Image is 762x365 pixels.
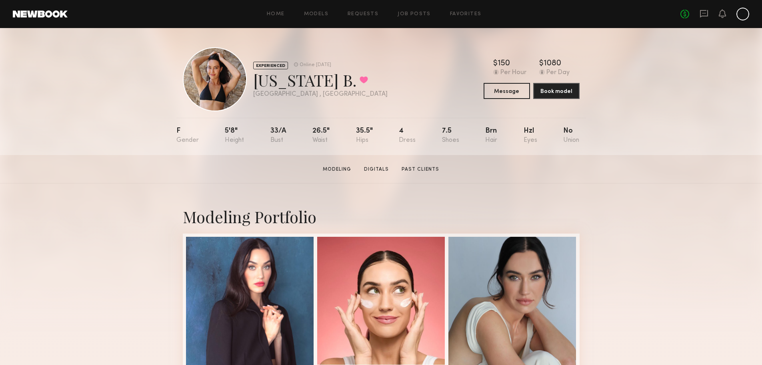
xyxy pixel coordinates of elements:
div: 35.5" [356,127,373,144]
button: Book model [533,83,580,99]
div: Per Hour [500,69,526,77]
div: [US_STATE] B. [253,69,388,91]
div: Online [DATE] [300,63,331,68]
div: 1080 [544,60,561,68]
div: F [176,127,199,144]
a: Favorites [450,12,482,17]
div: $ [493,60,498,68]
div: $ [539,60,544,68]
div: Per Day [546,69,570,77]
div: 150 [498,60,510,68]
div: Brn [485,127,497,144]
div: Hzl [524,127,537,144]
div: 26.5" [312,127,330,144]
div: [GEOGRAPHIC_DATA] , [GEOGRAPHIC_DATA] [253,91,388,98]
div: 7.5 [442,127,459,144]
a: Requests [348,12,378,17]
div: No [563,127,579,144]
div: Modeling Portfolio [183,206,580,227]
div: 33/a [270,127,286,144]
a: Models [304,12,328,17]
a: Modeling [320,166,354,173]
div: EXPERIENCED [253,62,288,69]
button: Message [484,83,530,99]
a: Past Clients [398,166,442,173]
a: Digitals [361,166,392,173]
a: Home [267,12,285,17]
div: 5'8" [225,127,244,144]
div: 4 [399,127,416,144]
a: Job Posts [398,12,431,17]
